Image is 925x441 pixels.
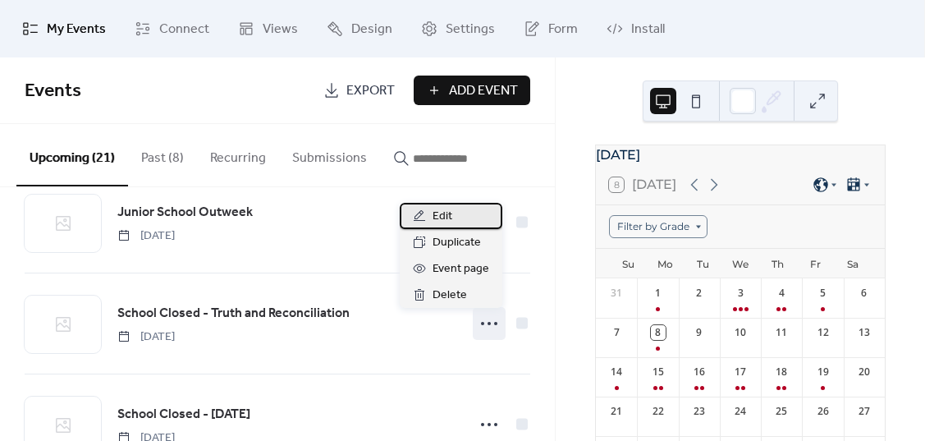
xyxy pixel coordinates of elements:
[197,124,279,185] button: Recurring
[774,365,789,379] div: 18
[25,73,81,109] span: Events
[774,286,789,301] div: 4
[692,365,707,379] div: 16
[10,7,118,51] a: My Events
[609,286,624,301] div: 31
[117,328,175,346] span: [DATE]
[128,124,197,185] button: Past (8)
[279,124,380,185] button: Submissions
[834,249,872,278] div: Sa
[446,20,495,39] span: Settings
[314,7,405,51] a: Design
[857,365,872,379] div: 20
[685,249,722,278] div: Tu
[692,325,707,340] div: 9
[631,20,665,39] span: Install
[433,286,467,305] span: Delete
[433,233,481,253] span: Duplicate
[733,286,748,301] div: 3
[117,405,250,425] span: School Closed - [DATE]
[414,76,530,105] button: Add Event
[609,404,624,419] div: 21
[816,325,831,340] div: 12
[594,7,677,51] a: Install
[117,304,350,324] span: School Closed - Truth and Reconciliation
[117,227,175,245] span: [DATE]
[733,404,748,419] div: 24
[692,404,707,419] div: 23
[857,404,872,419] div: 27
[263,20,298,39] span: Views
[651,325,666,340] div: 8
[409,7,507,51] a: Settings
[651,286,666,301] div: 1
[47,20,106,39] span: My Events
[774,325,789,340] div: 11
[449,81,518,101] span: Add Event
[797,249,835,278] div: Fr
[351,20,392,39] span: Design
[609,325,624,340] div: 7
[117,202,253,223] a: Junior School Outweek
[816,365,831,379] div: 19
[759,249,797,278] div: Th
[816,286,831,301] div: 5
[346,81,395,101] span: Export
[117,203,253,223] span: Junior School Outweek
[117,303,350,324] a: School Closed - Truth and Reconciliation
[651,404,666,419] div: 22
[816,404,831,419] div: 26
[651,365,666,379] div: 15
[596,145,885,165] div: [DATE]
[117,404,250,425] a: School Closed - [DATE]
[609,249,647,278] div: Su
[733,325,748,340] div: 10
[511,7,590,51] a: Form
[16,124,128,186] button: Upcoming (21)
[733,365,748,379] div: 17
[122,7,222,51] a: Connect
[647,249,685,278] div: Mo
[548,20,578,39] span: Form
[721,249,759,278] div: We
[226,7,310,51] a: Views
[692,286,707,301] div: 2
[609,365,624,379] div: 14
[857,325,872,340] div: 13
[159,20,209,39] span: Connect
[311,76,407,105] a: Export
[857,286,872,301] div: 6
[433,260,489,279] span: Event page
[774,404,789,419] div: 25
[433,207,452,227] span: Edit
